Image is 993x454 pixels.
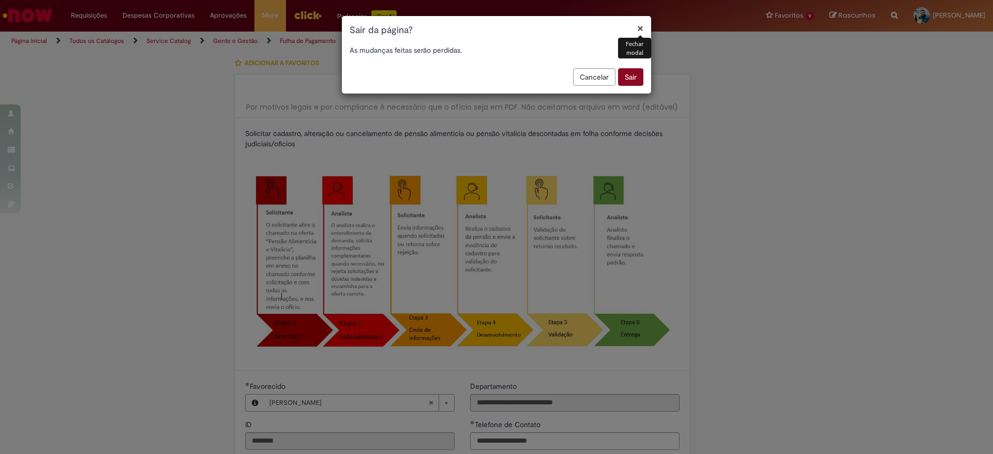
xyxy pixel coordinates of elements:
[618,38,651,58] div: Fechar modal
[637,23,643,34] button: Fechar modal
[618,68,643,86] button: Sair
[350,24,643,37] h1: Sair da página?
[350,45,643,55] p: As mudanças feitas serão perdidas.
[573,68,615,86] button: Cancelar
